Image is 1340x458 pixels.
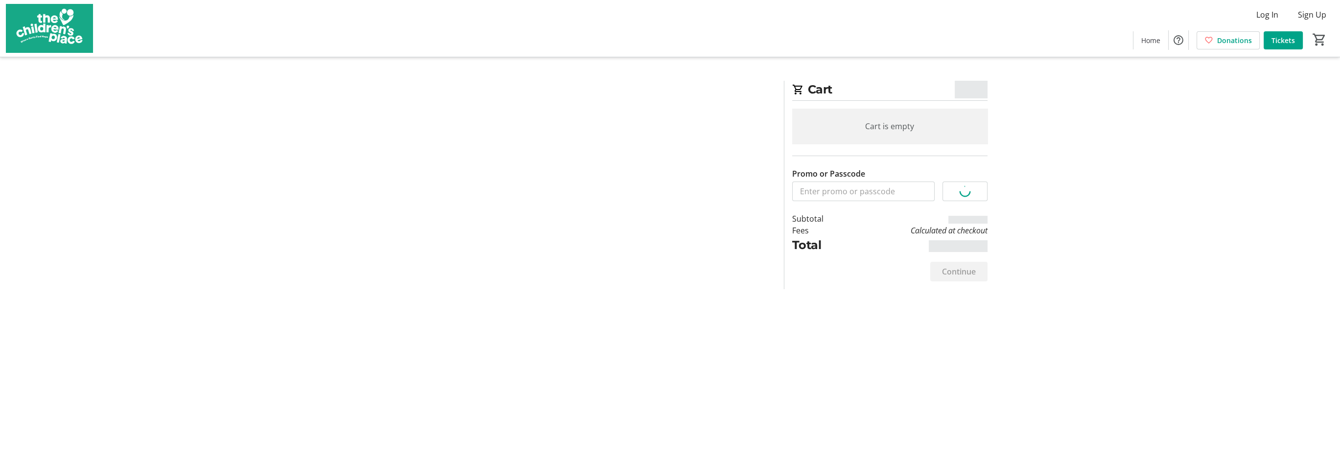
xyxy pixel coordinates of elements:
a: Home [1133,31,1168,49]
a: Tickets [1264,31,1303,49]
span: $0.00 [955,81,987,98]
td: Total [792,236,849,254]
input: Enter promo or passcode [792,182,935,201]
span: Log In [1256,9,1278,21]
img: The Children's Place's Logo [6,4,93,53]
span: Tickets [1271,35,1295,46]
button: Cart [1311,31,1328,48]
td: Fees [792,225,849,236]
td: Calculated at checkout [848,225,987,236]
button: Sign Up [1290,7,1334,23]
span: Home [1141,35,1160,46]
a: Donations [1197,31,1260,49]
div: Cart is empty [792,109,987,144]
h2: Cart [792,81,987,101]
span: Sign Up [1298,9,1326,21]
span: Donations [1217,35,1252,46]
button: Log In [1248,7,1286,23]
label: Promo or Passcode [792,168,865,180]
td: Subtotal [792,213,849,225]
button: Help [1169,30,1188,50]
